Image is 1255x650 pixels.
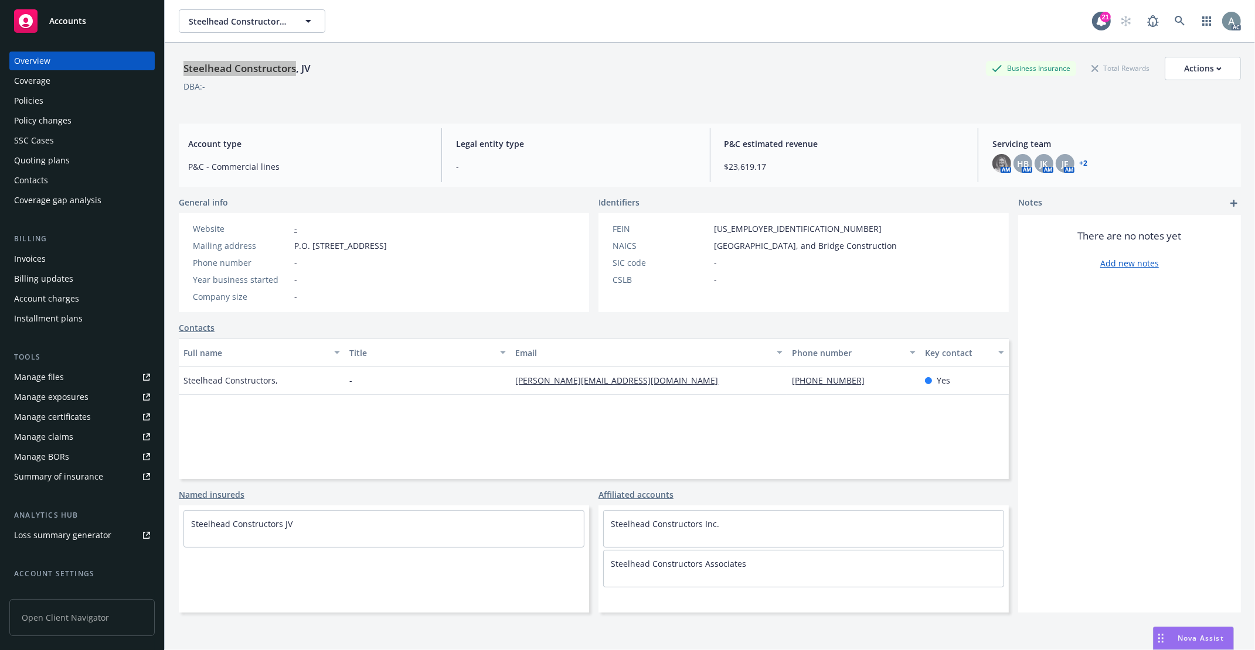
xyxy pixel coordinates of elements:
span: Open Client Navigator [9,599,155,636]
div: Installment plans [14,309,83,328]
span: - [294,290,297,303]
a: Steelhead Constructors JV [191,518,293,529]
div: Total Rewards [1086,61,1155,76]
div: 21 [1100,12,1111,22]
a: Policies [9,91,155,110]
a: [PERSON_NAME][EMAIL_ADDRESS][DOMAIN_NAME] [515,375,727,386]
div: FEIN [613,223,709,235]
div: Coverage [14,71,50,90]
span: Legal entity type [456,138,695,150]
div: Billing updates [14,269,73,288]
a: Manage exposures [9,388,155,406]
a: Manage BORs [9,447,155,466]
a: Billing updates [9,269,155,288]
div: Account settings [9,568,155,580]
div: CSLB [613,273,709,286]
div: Steelhead Constructors, JV [179,61,315,76]
span: - [349,374,352,386]
a: add [1227,196,1241,210]
div: Loss summary generator [14,526,111,545]
span: Nova Assist [1178,633,1224,643]
span: P.O. [STREET_ADDRESS] [294,240,387,252]
div: Quoting plans [14,151,70,170]
div: SSC Cases [14,131,54,150]
span: Account type [188,138,427,150]
div: Email [515,347,770,359]
button: Key contact [920,338,1009,367]
span: There are no notes yet [1078,229,1182,243]
div: Full name [183,347,327,359]
div: SIC code [613,256,709,269]
div: NAICS [613,240,709,252]
div: Year business started [193,273,290,286]
div: Invoices [14,249,46,268]
button: Title [345,338,511,367]
div: Tools [9,351,155,363]
div: Policies [14,91,43,110]
a: Summary of insurance [9,467,155,486]
div: Overview [14,52,50,70]
span: [GEOGRAPHIC_DATA], and Bridge Construction [714,240,897,252]
span: - [456,160,695,173]
div: Mailing address [193,240,290,252]
a: Start snowing [1114,9,1138,33]
div: Actions [1184,57,1222,80]
span: HB [1017,158,1029,170]
a: SSC Cases [9,131,155,150]
div: Phone number [193,256,290,269]
div: DBA: - [183,80,205,93]
a: Search [1168,9,1192,33]
div: Analytics hub [9,509,155,521]
a: Coverage gap analysis [9,191,155,210]
a: +2 [1079,160,1087,167]
img: photo [1222,12,1241,30]
div: Manage exposures [14,388,89,406]
button: Nova Assist [1153,627,1234,650]
a: - [294,223,297,234]
a: Manage claims [9,427,155,446]
div: Manage files [14,368,64,386]
a: Service team [9,584,155,603]
div: Policy changes [14,111,72,130]
a: Manage certificates [9,408,155,426]
span: Identifiers [598,196,640,208]
a: Accounts [9,5,155,37]
div: Manage BORs [14,447,69,466]
a: Steelhead Constructors Associates [611,558,746,569]
div: Manage claims [14,427,73,446]
div: Title [349,347,493,359]
a: [PHONE_NUMBER] [792,375,874,386]
a: Policy changes [9,111,155,130]
div: Business Insurance [986,61,1076,76]
div: Manage certificates [14,408,91,426]
span: P&C estimated revenue [725,138,964,150]
div: Key contact [925,347,991,359]
a: Quoting plans [9,151,155,170]
div: Service team [14,584,64,603]
span: General info [179,196,228,208]
span: - [294,256,297,269]
span: Steelhead Constructors, JV [189,15,290,28]
div: Account charges [14,289,79,308]
a: Installment plans [9,309,155,328]
span: - [294,273,297,286]
span: Yes [937,374,950,386]
img: photo [992,154,1011,173]
div: Billing [9,233,155,245]
span: P&C - Commercial lines [188,160,427,173]
span: - [714,273,717,286]
div: Website [193,223,290,235]
div: Summary of insurance [14,467,103,486]
a: Manage files [9,368,155,386]
div: Drag to move [1154,627,1168,649]
a: Coverage [9,71,155,90]
button: Full name [179,338,345,367]
a: Named insureds [179,488,244,501]
button: Steelhead Constructors, JV [179,9,325,33]
a: Contacts [9,171,155,190]
span: - [714,256,717,269]
div: Coverage gap analysis [14,191,101,210]
span: $23,619.17 [725,160,964,173]
a: Report a Bug [1141,9,1165,33]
